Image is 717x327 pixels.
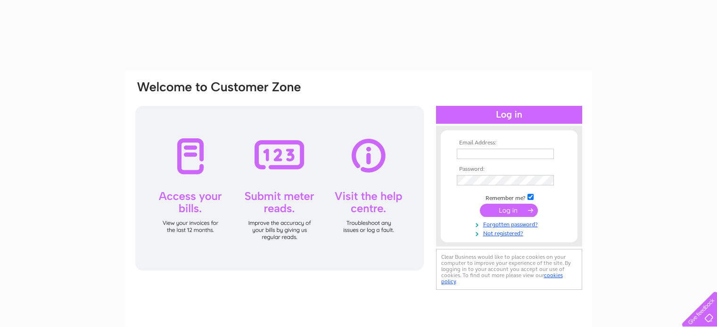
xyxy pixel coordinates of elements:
a: Forgotten password? [457,219,564,228]
a: Not registered? [457,228,564,237]
input: Submit [480,204,538,217]
td: Remember me? [454,192,564,202]
a: cookies policy [441,272,563,285]
th: Password: [454,166,564,173]
th: Email Address: [454,140,564,146]
div: Clear Business would like to place cookies on your computer to improve your experience of the sit... [436,249,582,290]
